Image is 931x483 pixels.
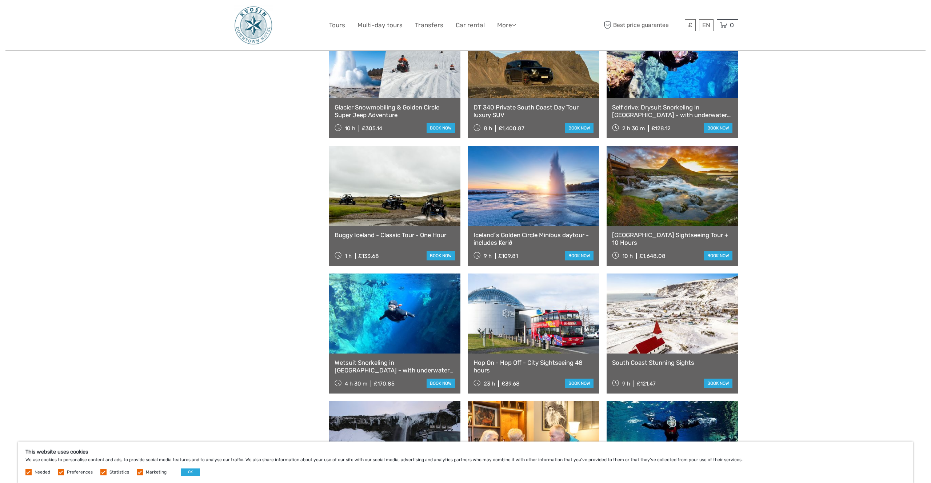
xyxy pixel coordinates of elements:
a: book now [704,251,732,260]
div: £39.68 [502,380,520,387]
a: DT 340 Private South Coast Day Tour luxury SUV [474,104,594,119]
label: Preferences [67,469,93,475]
a: South Coast Stunning Sights [612,359,732,366]
span: £ [688,21,692,29]
a: Self drive: Drysuit Snorkeling in [GEOGRAPHIC_DATA] - with underwater photos [612,104,732,119]
div: £1,400.87 [499,125,524,132]
a: book now [427,251,455,260]
img: 48-093e29fa-b2a2-476f-8fe8-72743a87ce49_logo_big.jpg [234,5,273,45]
a: book now [704,379,732,388]
span: 4 h 30 m [345,380,367,387]
span: Best price guarantee [602,19,683,31]
span: 0 [729,21,735,29]
a: Multi-day tours [357,20,403,31]
div: EN [699,19,714,31]
div: £1,648.08 [639,253,666,259]
span: 8 h [484,125,492,132]
a: Tours [329,20,345,31]
a: book now [427,123,455,133]
div: £128.12 [651,125,671,132]
span: 10 h [345,125,355,132]
label: Marketing [146,469,167,475]
a: Buggy Iceland - Classic Tour - One Hour [335,231,455,239]
label: Statistics [109,469,129,475]
div: £305.14 [362,125,382,132]
a: book now [565,251,594,260]
a: book now [565,123,594,133]
span: 2 h 30 m [622,125,645,132]
div: £170.85 [374,380,395,387]
div: We use cookies to personalise content and ads, to provide social media features and to analyse ou... [18,442,913,483]
span: 10 h [622,253,633,259]
a: [GEOGRAPHIC_DATA] Sightseeing Tour + 10 Hours [612,231,732,246]
div: £109.81 [498,253,518,259]
div: £133.68 [358,253,379,259]
div: £121.47 [637,380,656,387]
a: book now [704,123,732,133]
a: Iceland´s Golden Circle Minibus daytour - includes Kerið [474,231,594,246]
button: Open LiveChat chat widget [84,11,92,20]
span: 23 h [484,380,495,387]
a: book now [565,379,594,388]
a: Glacier Snowmobiling & Golden Circle Super Jeep Adventure [335,104,455,119]
span: 9 h [484,253,492,259]
a: Hop On - Hop Off - City Sightseeing 48 hours [474,359,594,374]
a: Transfers [415,20,443,31]
a: Wetsuit Snorkeling in [GEOGRAPHIC_DATA] - with underwater photos / From [GEOGRAPHIC_DATA] [335,359,455,374]
span: 1 h [345,253,352,259]
a: Car rental [456,20,485,31]
button: OK [181,468,200,476]
span: 9 h [622,380,630,387]
p: We're away right now. Please check back later! [10,13,82,19]
a: More [497,20,516,31]
h5: This website uses cookies [25,449,906,455]
a: book now [427,379,455,388]
label: Needed [35,469,50,475]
